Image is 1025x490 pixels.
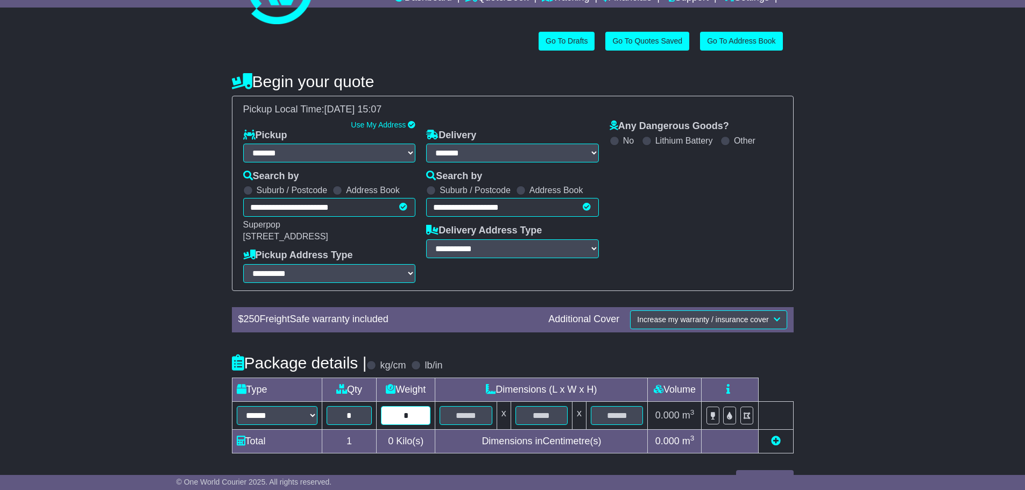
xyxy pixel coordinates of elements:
a: Go To Drafts [539,32,595,51]
label: Address Book [346,185,400,195]
label: Search by [426,171,482,182]
h4: Begin your quote [232,73,794,90]
span: 0.000 [655,410,680,421]
sup: 3 [690,408,695,416]
td: x [572,401,586,429]
span: 0 [388,436,393,446]
td: Qty [322,378,377,401]
td: Kilo(s) [377,429,435,453]
sup: 3 [690,434,695,442]
a: Go To Address Book [700,32,782,51]
td: Type [232,378,322,401]
span: 0.000 [655,436,680,446]
td: x [497,401,511,429]
span: m [682,410,695,421]
label: Suburb / Postcode [257,185,328,195]
label: No [623,136,634,146]
label: Lithium Battery [655,136,713,146]
a: Add new item [771,436,781,446]
label: Any Dangerous Goods? [610,120,729,132]
a: Go To Quotes Saved [605,32,689,51]
span: © One World Courier 2025. All rights reserved. [176,478,332,486]
span: [STREET_ADDRESS] [243,232,328,241]
label: Delivery Address Type [426,225,542,237]
div: Additional Cover [543,314,625,325]
span: [DATE] 15:07 [324,104,382,115]
span: m [682,436,695,446]
span: Superpop [243,220,280,229]
div: Pickup Local Time: [238,104,788,116]
label: Pickup Address Type [243,250,353,261]
label: Search by [243,171,299,182]
label: Other [734,136,755,146]
span: Increase my warranty / insurance cover [637,315,768,324]
label: Suburb / Postcode [440,185,511,195]
h4: Package details | [232,354,367,372]
td: Dimensions in Centimetre(s) [435,429,648,453]
td: Weight [377,378,435,401]
label: Delivery [426,130,476,141]
button: Get Quotes [736,470,794,489]
label: Pickup [243,130,287,141]
span: 250 [244,314,260,324]
label: lb/in [425,360,442,372]
a: Use My Address [351,120,406,129]
label: Address Book [529,185,583,195]
td: Total [232,429,322,453]
label: kg/cm [380,360,406,372]
td: Dimensions (L x W x H) [435,378,648,401]
div: $ FreightSafe warranty included [233,314,543,325]
td: 1 [322,429,377,453]
td: Volume [648,378,702,401]
button: Increase my warranty / insurance cover [630,310,787,329]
